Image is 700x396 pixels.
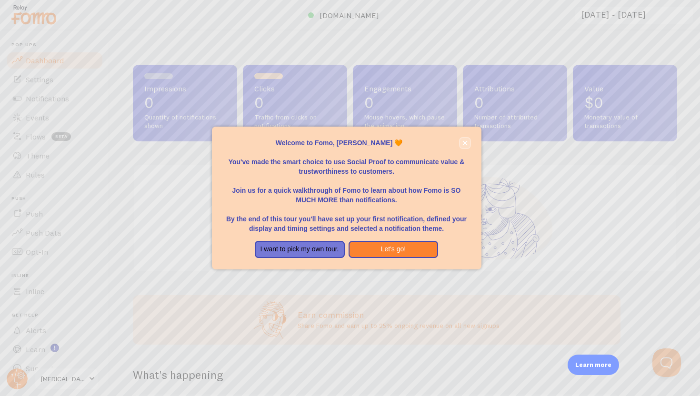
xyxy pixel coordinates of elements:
[223,148,470,176] p: You've made the smart choice to use Social Proof to communicate value & trustworthiness to custom...
[223,205,470,233] p: By the end of this tour you'll have set up your first notification, defined your display and timi...
[460,138,470,148] button: close,
[223,176,470,205] p: Join us for a quick walkthrough of Fomo to learn about how Fomo is SO MUCH MORE than notifications.
[349,241,439,258] button: Let's go!
[255,241,345,258] button: I want to pick my own tour.
[212,127,481,269] div: Welcome to Fomo, Jack Castle 🧡You&amp;#39;ve made the smart choice to use Social Proof to communi...
[223,138,470,148] p: Welcome to Fomo, [PERSON_NAME] 🧡
[568,355,619,375] div: Learn more
[575,360,611,369] p: Learn more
